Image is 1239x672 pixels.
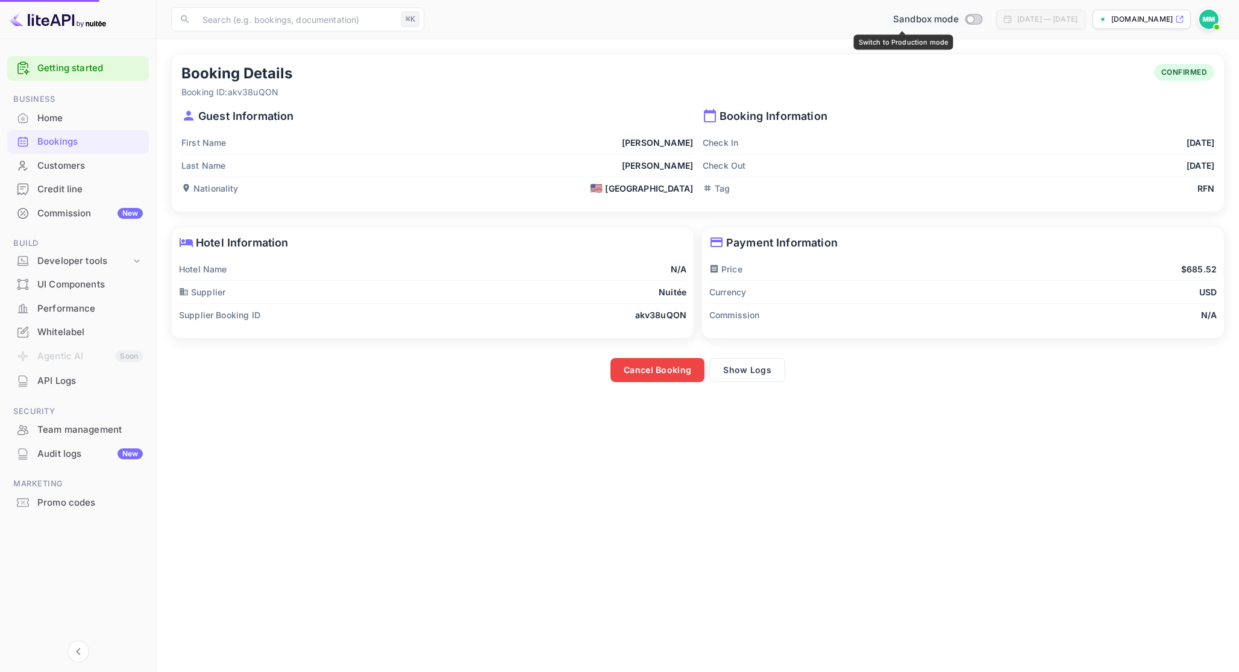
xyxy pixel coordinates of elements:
[7,273,149,297] div: UI Components
[7,237,149,250] span: Build
[703,136,738,149] p: Check In
[622,159,693,172] p: [PERSON_NAME]
[7,418,149,441] a: Team management
[179,263,227,275] p: Hotel Name
[37,61,143,75] a: Getting started
[181,136,227,149] p: First Name
[181,108,693,124] p: Guest Information
[7,491,149,515] div: Promo codes
[1199,10,1219,29] img: Max Morganroth
[37,447,143,461] div: Audit logs
[37,302,143,316] div: Performance
[37,183,143,196] div: Credit line
[709,263,742,275] p: Price
[1199,286,1217,298] p: USD
[610,358,704,382] button: Cancel Booking
[7,321,149,343] a: Whitelabel
[7,202,149,225] div: CommissionNew
[7,130,149,152] a: Bookings
[37,207,143,221] div: Commission
[1197,182,1214,195] p: RFN
[893,13,959,27] span: Sandbox mode
[181,159,225,172] p: Last Name
[7,178,149,200] a: Credit line
[7,321,149,344] div: Whitelabel
[7,56,149,81] div: Getting started
[7,107,149,130] div: Home
[635,309,686,321] p: akv38uQON
[1187,136,1214,149] p: [DATE]
[37,159,143,173] div: Customers
[37,111,143,125] div: Home
[7,418,149,442] div: Team management
[659,286,686,298] p: Nuitée
[7,369,149,392] a: API Logs
[179,286,225,298] p: Supplier
[7,178,149,201] div: Credit line
[37,325,143,339] div: Whitelabel
[37,135,143,149] div: Bookings
[37,374,143,388] div: API Logs
[7,154,149,178] div: Customers
[1017,14,1077,25] div: [DATE] — [DATE]
[7,477,149,491] span: Marketing
[181,182,239,195] p: Nationality
[709,234,1217,251] p: Payment Information
[709,309,760,321] p: Commission
[7,442,149,465] a: Audit logsNew
[888,13,986,27] div: Switch to Production mode
[118,448,143,459] div: New
[622,136,693,149] p: [PERSON_NAME]
[37,254,131,268] div: Developer tools
[7,491,149,513] a: Promo codes
[703,159,745,172] p: Check Out
[590,182,693,195] div: [GEOGRAPHIC_DATA]
[7,405,149,418] span: Security
[1111,14,1173,25] p: [DOMAIN_NAME]
[67,641,89,662] button: Collapse navigation
[7,251,149,272] div: Developer tools
[7,369,149,393] div: API Logs
[7,297,149,319] a: Performance
[37,496,143,510] div: Promo codes
[7,130,149,154] div: Bookings
[181,64,292,83] h5: Booking Details
[7,442,149,466] div: Audit logsNew
[709,286,746,298] p: Currency
[703,108,1214,124] p: Booking Information
[1201,309,1217,321] p: N/A
[854,35,953,50] div: Switch to Production mode
[401,11,419,27] div: ⌘K
[7,93,149,106] span: Business
[118,208,143,219] div: New
[709,358,785,382] button: Show Logs
[703,182,730,195] p: Tag
[37,278,143,292] div: UI Components
[181,86,292,98] p: Booking ID: akv38uQON
[1154,67,1215,78] span: CONFIRMED
[590,183,603,193] span: 🇺🇸
[1181,263,1217,275] p: $685.52
[7,273,149,295] a: UI Components
[179,234,686,251] p: Hotel Information
[7,297,149,321] div: Performance
[10,10,106,29] img: LiteAPI logo
[7,202,149,224] a: CommissionNew
[37,423,143,437] div: Team management
[671,263,686,275] p: N/A
[1187,159,1214,172] p: [DATE]
[195,7,397,31] input: Search (e.g. bookings, documentation)
[7,154,149,177] a: Customers
[179,309,260,321] p: Supplier Booking ID
[7,107,149,129] a: Home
